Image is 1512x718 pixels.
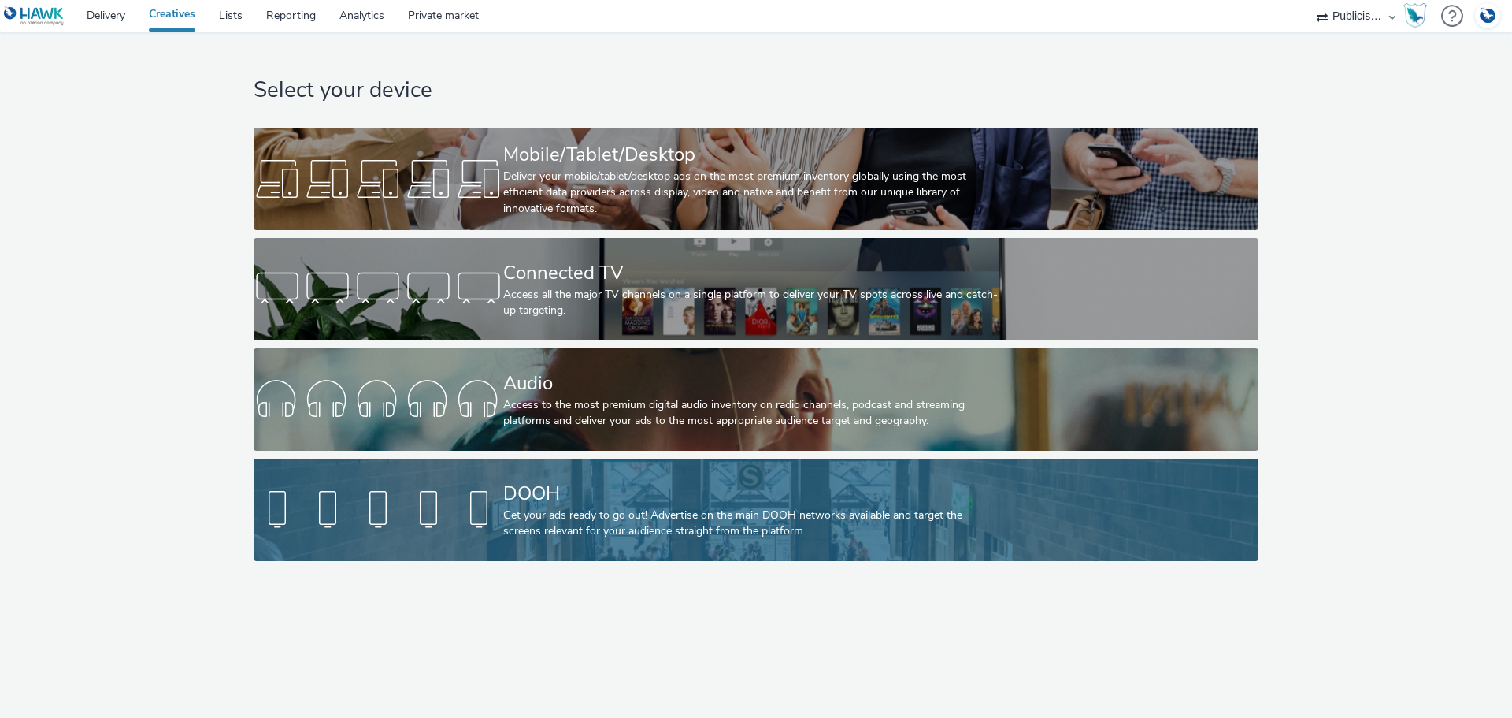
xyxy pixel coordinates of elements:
[1403,3,1433,28] a: Hawk Academy
[4,6,65,26] img: undefined Logo
[503,141,1002,169] div: Mobile/Tablet/Desktop
[1476,3,1499,29] img: Account DE
[503,480,1002,508] div: DOOH
[254,76,1258,106] h1: Select your device
[503,397,1002,430] div: Access to the most premium digital audio inventory on radio channels, podcast and streaming platf...
[503,508,1002,540] div: Get your ads ready to go out! Advertise on the main DOOH networks available and target the screen...
[503,169,1002,217] div: Deliver your mobile/tablet/desktop ads on the most premium inventory globally using the most effi...
[254,238,1258,340] a: Connected TVAccess all the major TV channels on a single platform to deliver your TV spots across...
[503,287,1002,319] div: Access all the major TV channels on a single platform to deliver your TV spots across live and ca...
[254,128,1258,230] a: Mobile/Tablet/DesktopDeliver your mobile/tablet/desktop ads on the most premium inventory globall...
[503,370,1002,397] div: Audio
[254,348,1258,451] a: AudioAccess to the most premium digital audio inventory on radio channels, podcast and streaming ...
[254,459,1258,561] a: DOOHGet your ads ready to go out! Advertise on the main DOOH networks available and target the sc...
[503,259,1002,287] div: Connected TV
[1403,3,1427,28] img: Hawk Academy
